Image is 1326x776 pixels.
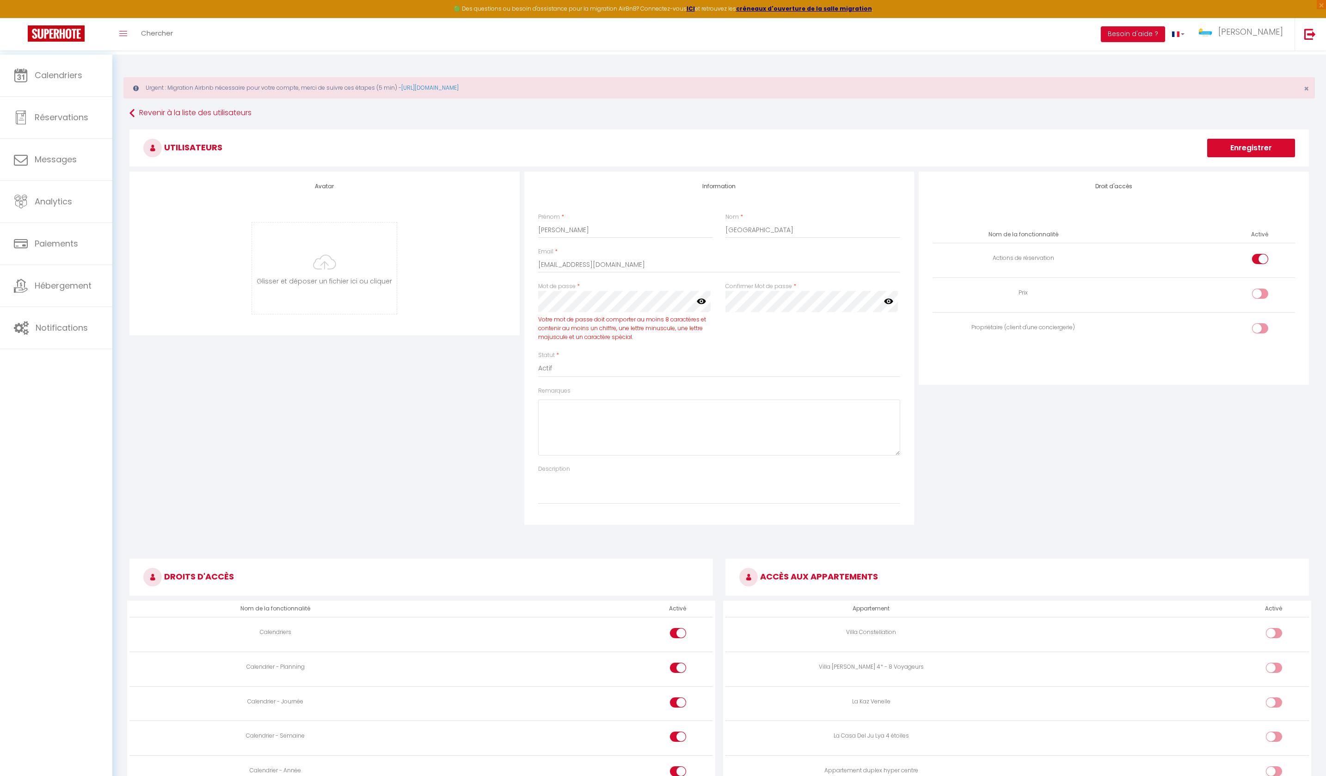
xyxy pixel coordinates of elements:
[133,697,417,706] div: Calendrier - Journée
[538,247,553,256] label: Email
[35,111,88,123] span: Réservations
[729,663,1013,671] div: Villa [PERSON_NAME] 4* - 8 Voyageurs
[123,77,1315,99] div: Urgent : Migration Airbnb nécessaire pour votre compte, merci de suivre ces étapes (5 min) -
[538,183,901,190] h4: Information
[725,601,1017,617] th: Appartement
[7,4,35,31] button: Ouvrir le widget de chat LiveChat
[1261,601,1286,617] th: Activé
[725,282,792,291] label: Confirmer Mot de passe
[1207,139,1295,157] button: Enregistrer
[538,465,570,474] label: Description
[129,105,1309,122] a: Revenir à la liste des utilisateurs
[1198,28,1212,37] img: ...
[1304,83,1309,94] span: ×
[729,732,1013,740] div: La Casa Del Ju Lya 4 étoiles
[538,282,576,291] label: Mot de passe
[133,628,417,637] div: Calendriers
[143,183,506,190] h4: Avatar
[1247,227,1272,243] th: Activé
[665,601,690,617] th: Activé
[1101,26,1165,42] button: Besoin d'aide ?
[1191,18,1295,50] a: ... [PERSON_NAME]
[35,280,92,291] span: Hébergement
[28,25,85,42] img: Super Booking
[129,129,1309,166] h3: Utilisateurs
[538,351,555,360] label: Statut
[1304,85,1309,93] button: Close
[936,323,1110,332] div: Propriétaire (client d'une conciergerie)
[141,28,173,38] span: Chercher
[936,254,1110,263] div: Actions de réservation
[725,213,739,222] label: Nom
[35,238,78,249] span: Paiements
[1218,26,1283,37] span: [PERSON_NAME]
[133,732,417,740] div: Calendrier - Semaine
[729,697,1013,706] div: La Kaz Venelle
[36,322,88,333] span: Notifications
[133,766,417,775] div: Calendrier - Année
[35,154,77,165] span: Messages
[35,196,72,207] span: Analytics
[729,766,1013,775] div: Appartement duplex hyper centre
[401,84,459,92] a: [URL][DOMAIN_NAME]
[1287,734,1319,769] iframe: Chat
[1304,28,1316,40] img: logout
[538,387,571,395] label: Remarques
[736,5,872,12] a: créneaux d'ouverture de la salle migration
[129,559,713,596] h3: DROITS D'ACCÈS
[725,559,1309,596] h3: ACCÈS AUX APPARTEMENTS
[936,289,1110,297] div: Prix
[538,315,713,342] div: Votre mot de passe doit comporter au moins 8 caractères et contenir au moins un chiffre, une lett...
[538,213,560,222] label: Prénom
[729,628,1013,637] div: Villa Constellation
[933,227,1114,243] th: Nom de la fonctionnalité
[129,601,421,617] th: Nom de la fonctionnalité
[134,18,180,50] a: Chercher
[933,183,1295,190] h4: Droit d'accès
[35,69,82,81] span: Calendriers
[687,5,695,12] a: ICI
[133,663,417,671] div: Calendrier - Planning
